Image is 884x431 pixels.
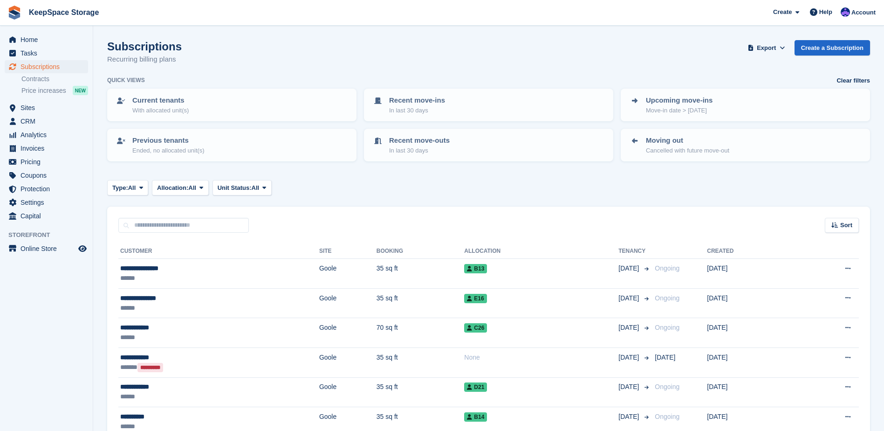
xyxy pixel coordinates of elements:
p: Moving out [646,135,729,146]
th: Customer [118,244,319,259]
td: Goole [319,259,377,289]
p: Cancelled with future move-out [646,146,729,155]
p: In last 30 days [389,146,450,155]
td: [DATE] [707,348,795,377]
span: Storefront [8,230,93,240]
a: menu [5,209,88,222]
span: [DATE] [618,382,641,392]
td: 70 sq ft [377,318,465,348]
span: Allocation: [157,183,188,193]
a: Recent move-outs In last 30 days [365,130,612,160]
span: All [128,183,136,193]
p: Move-in date > [DATE] [646,106,713,115]
a: Create a Subscription [795,40,870,56]
span: Ongoing [655,413,679,420]
p: With allocated unit(s) [132,106,189,115]
a: Moving out Cancelled with future move-out [622,130,869,160]
button: Unit Status: All [212,180,272,195]
p: Upcoming move-ins [646,95,713,106]
span: Tasks [21,47,76,60]
span: Sort [840,221,852,230]
button: Type: All [107,180,148,195]
span: [DATE] [618,412,641,422]
span: Sites [21,101,76,114]
th: Tenancy [618,244,651,259]
img: Chloe Clark [841,7,850,17]
td: [DATE] [707,377,795,407]
div: None [464,353,618,362]
td: 35 sq ft [377,288,465,318]
p: Previous tenants [132,135,205,146]
td: Goole [319,377,377,407]
span: Ongoing [655,294,679,302]
a: Recent move-ins In last 30 days [365,90,612,120]
a: menu [5,47,88,60]
p: Recent move-ins [389,95,445,106]
span: Ongoing [655,324,679,331]
a: menu [5,101,88,114]
a: menu [5,115,88,128]
span: B13 [464,264,487,273]
th: Created [707,244,795,259]
a: menu [5,142,88,155]
span: D21 [464,382,487,392]
span: Pricing [21,155,76,168]
p: In last 30 days [389,106,445,115]
a: Contracts [21,75,88,83]
a: menu [5,196,88,209]
span: Subscriptions [21,60,76,73]
h6: Quick views [107,76,145,84]
span: Invoices [21,142,76,155]
span: All [188,183,196,193]
a: Price increases NEW [21,85,88,96]
a: menu [5,60,88,73]
a: menu [5,242,88,255]
span: Home [21,33,76,46]
span: [DATE] [655,354,675,361]
a: Previous tenants Ended, no allocated unit(s) [108,130,356,160]
div: NEW [73,86,88,95]
span: Create [773,7,792,17]
span: Help [819,7,832,17]
span: Protection [21,182,76,195]
span: E16 [464,294,487,303]
p: Recurring billing plans [107,54,182,65]
span: Capital [21,209,76,222]
span: Ongoing [655,264,679,272]
a: menu [5,155,88,168]
span: [DATE] [618,323,641,333]
span: [DATE] [618,353,641,362]
span: Account [851,8,876,17]
a: menu [5,182,88,195]
td: 35 sq ft [377,377,465,407]
td: [DATE] [707,259,795,289]
a: menu [5,33,88,46]
a: menu [5,169,88,182]
span: Ongoing [655,383,679,390]
th: Allocation [464,244,618,259]
td: [DATE] [707,288,795,318]
p: Ended, no allocated unit(s) [132,146,205,155]
td: Goole [319,318,377,348]
button: Export [746,40,787,56]
a: Clear filters [836,76,870,85]
span: B14 [464,412,487,422]
img: stora-icon-8386f47178a22dfd0bd8f6a31ec36ba5ce8667c1dd55bd0f319d3a0aa187defe.svg [7,6,21,20]
td: [DATE] [707,318,795,348]
span: [DATE] [618,264,641,273]
td: 35 sq ft [377,259,465,289]
span: Settings [21,196,76,209]
span: Export [757,43,776,53]
th: Booking [377,244,465,259]
p: Recent move-outs [389,135,450,146]
span: CRM [21,115,76,128]
a: Preview store [77,243,88,254]
a: Current tenants With allocated unit(s) [108,90,356,120]
a: Upcoming move-ins Move-in date > [DATE] [622,90,869,120]
span: Coupons [21,169,76,182]
span: [DATE] [618,293,641,303]
a: menu [5,128,88,141]
p: Current tenants [132,95,189,106]
span: C26 [464,323,487,333]
span: Unit Status: [218,183,252,193]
